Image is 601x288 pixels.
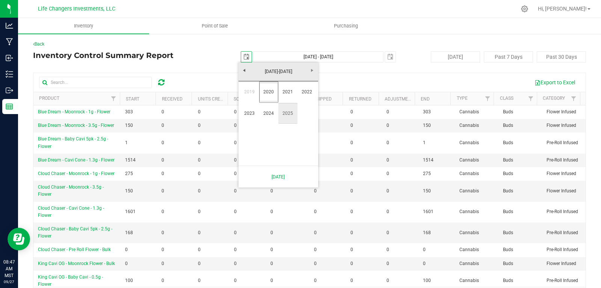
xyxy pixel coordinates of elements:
[198,229,201,236] span: 0
[234,108,237,116] span: 0
[314,260,317,267] span: 0
[125,122,133,129] span: 150
[350,139,353,146] span: 0
[387,246,389,253] span: 0
[459,108,479,116] span: Cannabis
[423,170,431,177] span: 275
[162,260,164,267] span: 0
[503,246,513,253] span: Buds
[6,38,13,46] inline-svg: Manufacturing
[234,246,237,253] span: 0
[38,157,115,163] span: Blue Dream - Cavi Cone - 1.3g - Flower
[423,260,426,267] span: 0
[547,187,576,195] span: Flower Infused
[39,77,152,88] input: Search...
[38,261,115,266] span: King Cavi OG - Moonrock Flower - Bulk
[547,260,576,267] span: Flower Infused
[314,246,317,253] span: 0
[38,206,104,218] span: Cloud Chaser - Cavi Cone - 1.3g - Flower
[459,260,479,267] span: Cannabis
[162,139,164,146] span: 0
[234,277,237,284] span: 0
[423,157,433,164] span: 1514
[38,6,115,12] span: Life Changers Investments, LLC
[18,18,149,34] a: Inventory
[387,108,389,116] span: 0
[547,229,578,236] span: Pre-Roll Infused
[6,22,13,29] inline-svg: Analytics
[457,96,468,101] a: Type
[387,260,389,267] span: 0
[387,208,389,215] span: 0
[423,277,431,284] span: 100
[3,279,15,285] p: 09/27
[259,82,278,102] a: 2020
[459,170,479,177] span: Cannabis
[198,277,201,284] span: 0
[503,157,513,164] span: Buds
[350,170,353,177] span: 0
[33,41,44,47] a: Back
[198,108,201,116] span: 0
[162,229,164,236] span: 0
[270,229,273,236] span: 0
[503,108,513,116] span: Buds
[234,157,237,164] span: 0
[423,187,431,195] span: 150
[503,139,513,146] span: Buds
[503,260,513,267] span: Buds
[33,51,217,59] h4: Inventory Control Summary Report
[3,259,15,279] p: 08:47 AM MST
[387,157,389,164] span: 0
[537,51,586,62] button: Past 30 Days
[234,139,237,146] span: 0
[234,260,237,267] span: 0
[192,23,238,29] span: Point of Sale
[547,108,576,116] span: Flower Infused
[240,82,259,102] a: 2019
[162,170,164,177] span: 0
[125,260,128,267] span: 0
[350,208,353,215] span: 0
[503,122,513,129] span: Buds
[125,208,136,215] span: 1601
[149,18,280,34] a: Point of Sale
[530,76,580,89] button: Export to Excel
[423,246,426,253] span: 0
[350,157,353,164] span: 0
[234,187,237,195] span: 0
[387,170,389,177] span: 0
[38,123,114,128] span: Blue Dream - Moonrock - 3.5g - Flower
[547,277,578,284] span: Pre-Roll Infused
[38,226,112,239] span: Cloud Chaser - Baby Cavi 5pk - 2.5g - Flower
[259,104,278,123] a: 2024
[38,247,111,252] span: Cloud Chaser - Pre Roll Flower - Bulk
[459,139,479,146] span: Cannabis
[240,104,259,123] a: 2023
[270,208,273,215] span: 0
[125,187,133,195] span: 150
[162,157,164,164] span: 0
[198,122,201,129] span: 0
[162,96,183,102] a: Received
[239,64,250,76] a: Previous
[162,187,164,195] span: 0
[125,139,128,146] span: 1
[125,108,133,116] span: 303
[350,122,353,129] span: 0
[484,51,533,62] button: Past 7 Days
[503,187,513,195] span: Buds
[387,139,389,146] span: 0
[423,122,431,129] span: 150
[385,52,396,62] span: select
[459,246,479,253] span: Cannabis
[38,274,103,287] span: King Cavi OG - Baby Cavi - 0.5g - Flower
[234,122,237,129] span: 0
[314,208,317,215] span: 0
[6,103,13,110] inline-svg: Reports
[162,122,164,129] span: 0
[6,70,13,78] inline-svg: Inventory
[234,229,237,236] span: 0
[198,187,201,195] span: 0
[524,92,537,105] a: Filter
